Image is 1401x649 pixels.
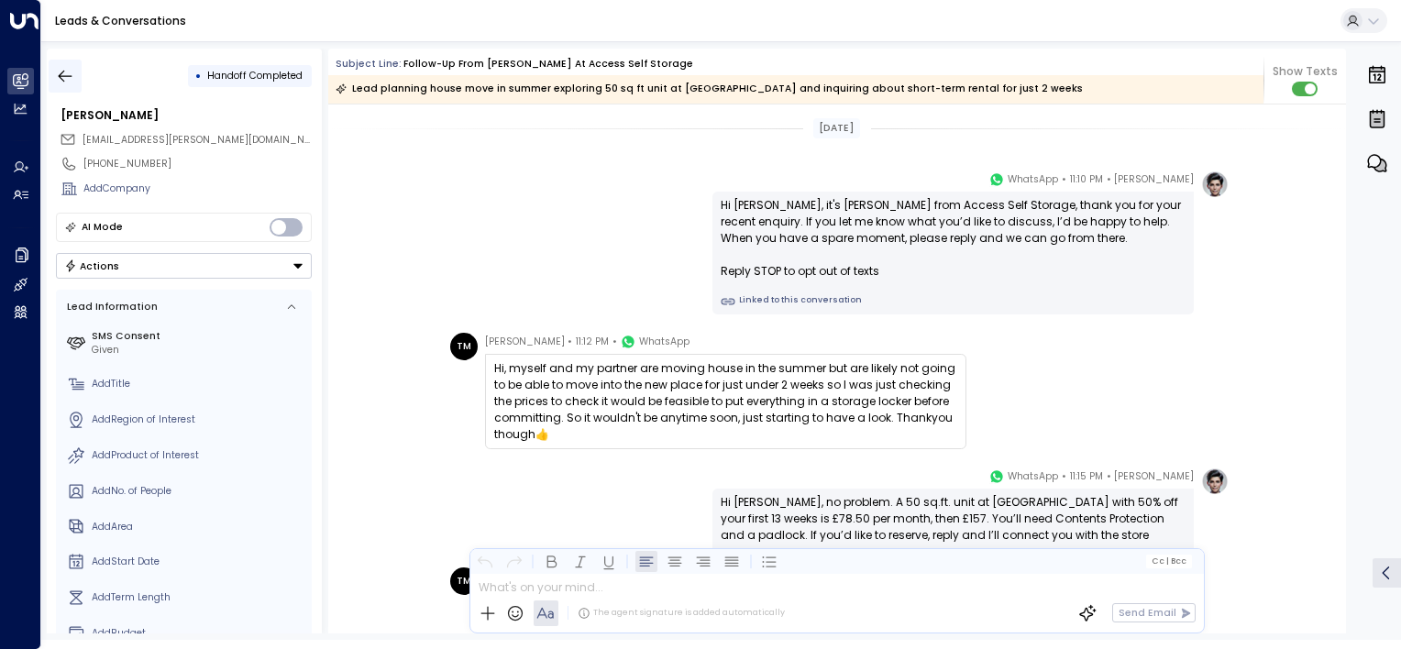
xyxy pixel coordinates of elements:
[1062,170,1066,189] span: •
[1070,467,1103,486] span: 11:15 PM
[92,448,306,463] div: AddProduct of Interest
[1152,556,1186,566] span: Cc Bcc
[92,626,306,641] div: AddBudget
[83,133,312,148] span: t-mellor@outlook.com
[450,333,478,360] div: TM
[92,377,306,391] div: AddTitle
[1070,170,1103,189] span: 11:10 PM
[1062,467,1066,486] span: •
[639,333,689,351] span: WhatsApp
[82,218,123,236] div: AI Mode
[1114,170,1194,189] span: [PERSON_NAME]
[336,80,1083,98] div: Lead planning house move in summer exploring 50 sq ft unit at [GEOGRAPHIC_DATA] and inquiring abo...
[56,253,312,279] div: Button group with a nested menu
[502,550,524,572] button: Redo
[92,590,306,605] div: AddTerm Length
[55,13,186,28] a: Leads & Conversations
[450,567,478,595] div: TM
[92,412,306,427] div: AddRegion of Interest
[1008,170,1058,189] span: WhatsApp
[813,118,860,138] div: [DATE]
[92,484,306,499] div: AddNo. of People
[336,57,402,71] span: Subject Line:
[83,133,328,147] span: [EMAIL_ADDRESS][PERSON_NAME][DOMAIN_NAME]
[1201,467,1229,495] img: profile-logo.png
[207,69,303,82] span: Handoff Completed
[576,333,609,351] span: 11:12 PM
[195,63,202,88] div: •
[612,333,617,351] span: •
[1146,555,1192,567] button: Cc|Bcc
[1201,170,1229,198] img: profile-logo.png
[721,294,1186,309] a: Linked to this conversation
[721,494,1186,560] div: Hi [PERSON_NAME], no problem. A 50 sq.ft. unit at [GEOGRAPHIC_DATA] with 50% off your first 13 we...
[1107,170,1111,189] span: •
[92,343,306,357] div: Given
[62,300,158,314] div: Lead Information
[92,555,306,569] div: AddStart Date
[1273,63,1338,80] span: Show Texts
[721,197,1186,280] div: Hi [PERSON_NAME], it's [PERSON_NAME] from Access Self Storage, thank you for your recent enquiry....
[403,57,693,71] div: Follow-up From [PERSON_NAME] at Access Self Storage
[578,607,785,620] div: The agent signature is added automatically
[64,259,120,272] div: Actions
[83,181,312,196] div: AddCompany
[92,520,306,534] div: AddArea
[494,360,957,443] div: Hi, myself and my partner are moving house in the summer but are likely not going to be able to m...
[56,253,312,279] button: Actions
[61,107,312,124] div: [PERSON_NAME]
[1114,467,1194,486] span: [PERSON_NAME]
[485,333,565,351] span: [PERSON_NAME]
[83,157,312,171] div: [PHONE_NUMBER]
[1008,467,1058,486] span: WhatsApp
[1165,556,1168,566] span: |
[1107,467,1111,486] span: •
[92,329,306,344] label: SMS Consent
[568,333,572,351] span: •
[474,550,496,572] button: Undo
